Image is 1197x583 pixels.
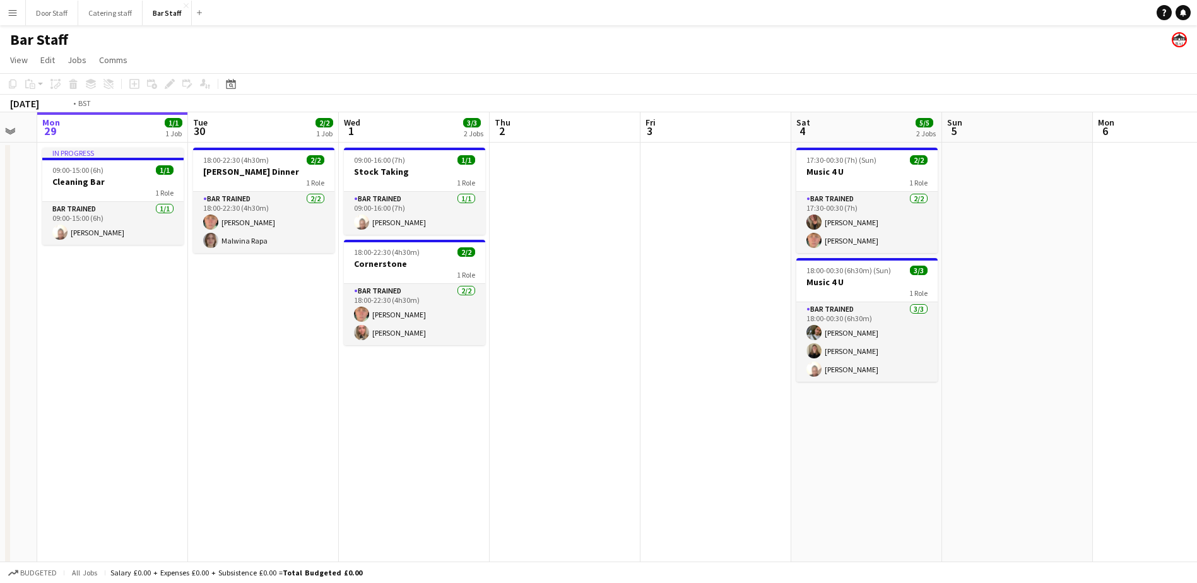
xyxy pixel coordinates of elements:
span: Total Budgeted £0.00 [283,568,362,577]
span: Budgeted [20,568,57,577]
h1: Bar Staff [10,30,68,49]
a: Comms [94,52,133,68]
button: Budgeted [6,566,59,580]
span: Jobs [68,54,86,66]
div: BST [78,98,91,108]
span: Comms [99,54,127,66]
a: Edit [35,52,60,68]
a: View [5,52,33,68]
span: Edit [40,54,55,66]
app-user-avatar: Beach Ballroom [1172,32,1187,47]
button: Bar Staff [143,1,192,25]
a: Jobs [62,52,91,68]
span: View [10,54,28,66]
span: All jobs [69,568,100,577]
button: Catering staff [78,1,143,25]
div: Salary £0.00 + Expenses £0.00 + Subsistence £0.00 = [110,568,362,577]
div: [DATE] [10,97,39,110]
button: Door Staff [26,1,78,25]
